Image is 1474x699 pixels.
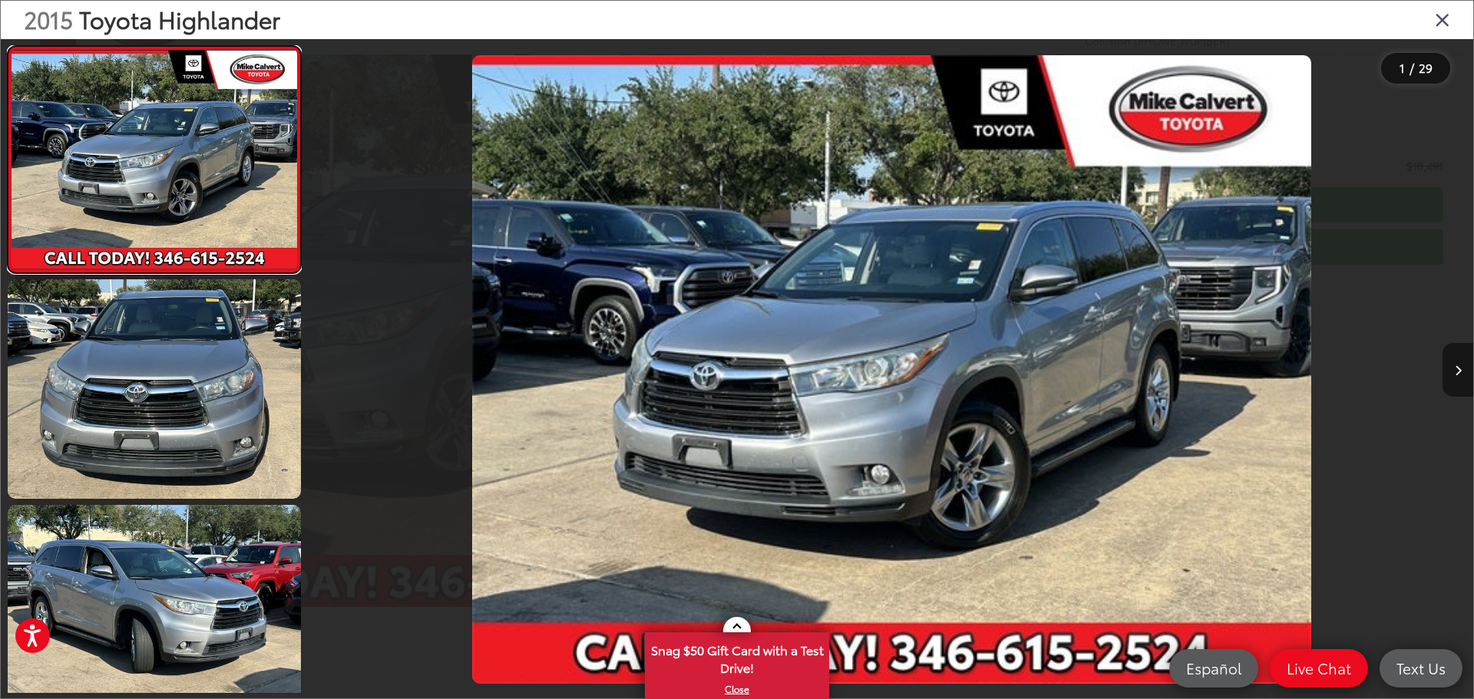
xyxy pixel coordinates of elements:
[79,2,280,35] span: Toyota Highlander
[24,2,73,35] span: 2015
[1279,658,1359,678] span: Live Chat
[472,55,1311,684] img: 2015 Toyota Highlander Limited
[1380,649,1462,687] a: Text Us
[1408,63,1416,74] span: /
[1169,649,1258,687] a: Español
[1178,658,1249,678] span: Español
[1435,9,1450,29] i: Close gallery
[8,51,299,269] img: 2015 Toyota Highlander Limited
[646,634,828,681] span: Snag $50 Gift Card with a Test Drive!
[1443,343,1473,397] button: Next image
[1270,649,1368,687] a: Live Chat
[1419,59,1433,76] span: 29
[5,277,303,501] img: 2015 Toyota Highlander Limited
[311,55,1473,684] div: 2015 Toyota Highlander Limited 0
[1389,658,1453,678] span: Text Us
[1400,59,1405,76] span: 1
